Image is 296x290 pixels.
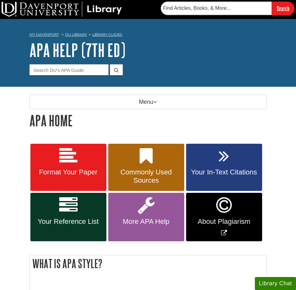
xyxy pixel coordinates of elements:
a: More APA Help [108,193,184,241]
nav: breadcrumb [29,30,267,41]
span: Format Your Paper [35,168,102,176]
span: Commonly Used Sources [113,168,179,185]
a: My Davenport [29,32,59,37]
h2: What is APA Style? [30,255,267,272]
span: About Plagiarism [191,217,257,226]
button: Library Chat [255,277,296,290]
a: Commonly Used Sources [108,144,184,191]
a: Link opens in new window [186,193,262,241]
p: Menu [29,95,267,109]
form: Searches DU Library's articles, books, and more [161,2,294,15]
a: Format Your Paper [30,144,106,191]
span: Your Reference List [35,217,102,226]
a: Your In-Text Citations [186,144,262,191]
span: Your In-Text Citations [191,168,257,176]
input: Search DU's APA Guide [29,64,109,75]
input: Search [272,2,294,15]
a: DU Library [65,32,87,37]
span: More APA Help [113,217,179,226]
a: Library Guides [92,32,122,37]
h1: APA Home [29,112,267,129]
a: Your Reference List [30,193,106,241]
a: APA Help (7th Ed) [29,40,125,60]
input: Find Articles, Books, & More... [161,2,272,15]
img: DU Library [2,2,122,17]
